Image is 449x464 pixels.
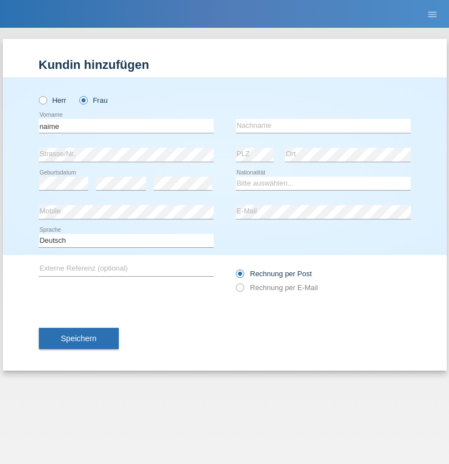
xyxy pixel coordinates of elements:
i: menu [427,9,438,20]
label: Rechnung per E-Mail [236,283,318,292]
input: Rechnung per Post [236,270,243,283]
input: Herr [39,96,46,103]
label: Rechnung per Post [236,270,312,278]
label: Frau [79,96,108,104]
input: Rechnung per E-Mail [236,283,243,297]
input: Frau [79,96,87,103]
a: menu [421,11,443,17]
span: Speichern [61,334,97,343]
label: Herr [39,96,67,104]
button: Speichern [39,328,119,349]
h1: Kundin hinzufügen [39,58,411,72]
